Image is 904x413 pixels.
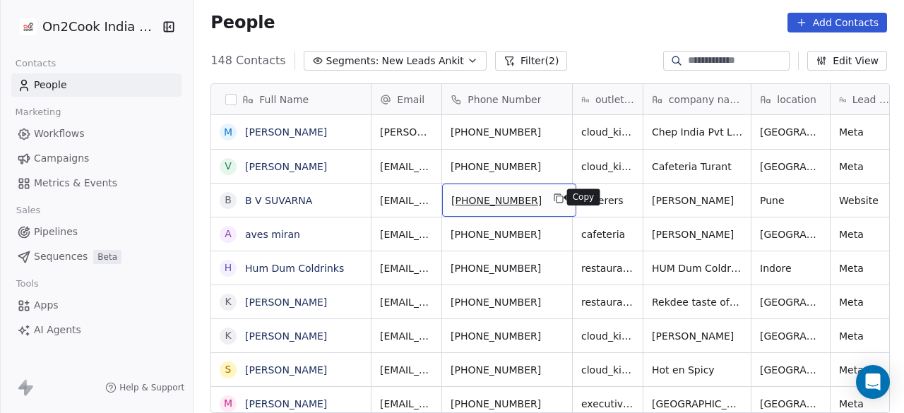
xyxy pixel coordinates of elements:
[245,263,344,274] a: Hum Dum Coldrinks
[652,227,742,241] span: [PERSON_NAME]
[245,229,300,240] a: aves miran
[10,273,44,294] span: Tools
[652,363,742,377] span: Hot en Spicy
[573,191,595,203] p: Copy
[581,295,634,309] span: restaurants
[581,261,634,275] span: restaurants
[245,126,327,138] a: [PERSON_NAME]
[11,318,182,342] a: AI Agents
[581,193,634,208] span: Caterers
[451,295,564,309] span: [PHONE_NUMBER]
[380,397,433,411] span: [EMAIL_ADDRESS][DOMAIN_NAME]
[643,84,751,114] div: company name
[34,225,78,239] span: Pipelines
[760,160,821,174] span: [GEOGRAPHIC_DATA]
[380,160,433,174] span: [EMAIL_ADDRESS][DOMAIN_NAME]
[11,122,182,145] a: Workflows
[17,15,153,39] button: On2Cook India Pvt. Ltd.
[451,397,564,411] span: [PHONE_NUMBER]
[20,18,37,35] img: on2cook%20logo-04%20copy.jpg
[245,297,327,308] a: [PERSON_NAME]
[34,126,85,141] span: Workflows
[11,245,182,268] a: SequencesBeta
[225,362,232,377] div: S
[380,261,433,275] span: [EMAIL_ADDRESS][DOMAIN_NAME]
[760,227,821,241] span: [GEOGRAPHIC_DATA]
[760,363,821,377] span: [GEOGRAPHIC_DATA]
[831,84,900,114] div: Lead Source
[245,364,327,376] a: [PERSON_NAME]
[380,363,433,377] span: [EMAIL_ADDRESS][DOMAIN_NAME]
[760,193,821,208] span: Pune
[224,125,232,140] div: M
[581,125,634,139] span: cloud_kitchen
[11,73,182,97] a: People
[581,227,634,241] span: cafeteria
[9,53,62,74] span: Contacts
[34,151,89,166] span: Campaigns
[760,397,821,411] span: [GEOGRAPHIC_DATA]
[380,329,433,343] span: [EMAIL_ADDRESS][DOMAIN_NAME]
[382,54,464,68] span: New Leads Ankit
[595,92,634,107] span: outlet type
[652,295,742,309] span: Rekdee taste of the streets
[34,176,117,191] span: Metrics & Events
[10,200,47,221] span: Sales
[777,92,816,107] span: location
[451,227,564,241] span: [PHONE_NUMBER]
[245,161,327,172] a: [PERSON_NAME]
[839,397,892,411] span: Meta
[326,54,379,68] span: Segments:
[34,78,67,92] span: People
[652,125,742,139] span: Chep India Pvt Ltd
[371,84,441,114] div: Email
[11,172,182,195] a: Metrics & Events
[211,84,371,114] div: Full Name
[11,294,182,317] a: Apps
[839,227,892,241] span: Meta
[225,261,232,275] div: H
[839,193,892,208] span: Website
[42,18,159,36] span: On2Cook India Pvt. Ltd.
[224,396,232,411] div: M
[495,51,568,71] button: Filter(2)
[380,227,433,241] span: [EMAIL_ADDRESS][DOMAIN_NAME]
[652,193,742,208] span: [PERSON_NAME]
[225,328,232,343] div: K
[380,125,433,139] span: [PERSON_NAME][EMAIL_ADDRESS][DOMAIN_NAME]
[839,295,892,309] span: Meta
[468,92,541,107] span: Phone Number
[652,329,742,343] span: [PERSON_NAME]
[839,160,892,174] span: Meta
[581,160,634,174] span: cloud_kitchen
[225,294,232,309] div: K
[105,382,184,393] a: Help & Support
[11,220,182,244] a: Pipelines
[245,398,327,409] a: [PERSON_NAME]
[225,193,232,208] div: B
[787,13,887,32] button: Add Contacts
[839,125,892,139] span: Meta
[93,250,121,264] span: Beta
[581,329,634,343] span: cloud_kitchen
[380,193,433,208] span: [EMAIL_ADDRESS][DOMAIN_NAME]
[839,363,892,377] span: Meta
[119,382,184,393] span: Help & Support
[581,363,634,377] span: cloud_kitchen
[652,160,742,174] span: Cafeteria Turant
[225,227,232,241] div: a
[34,323,81,337] span: AI Agents
[397,92,424,107] span: Email
[573,84,643,114] div: outlet type
[652,397,742,411] span: [GEOGRAPHIC_DATA]
[760,329,821,343] span: [GEOGRAPHIC_DATA]
[760,295,821,309] span: [GEOGRAPHIC_DATA]
[807,51,887,71] button: Edit View
[34,298,59,313] span: Apps
[451,261,564,275] span: [PHONE_NUMBER]
[451,193,542,208] span: [PHONE_NUMBER]
[11,147,182,170] a: Campaigns
[669,92,743,107] span: company name
[760,261,821,275] span: Indore
[856,365,890,399] div: Open Intercom Messenger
